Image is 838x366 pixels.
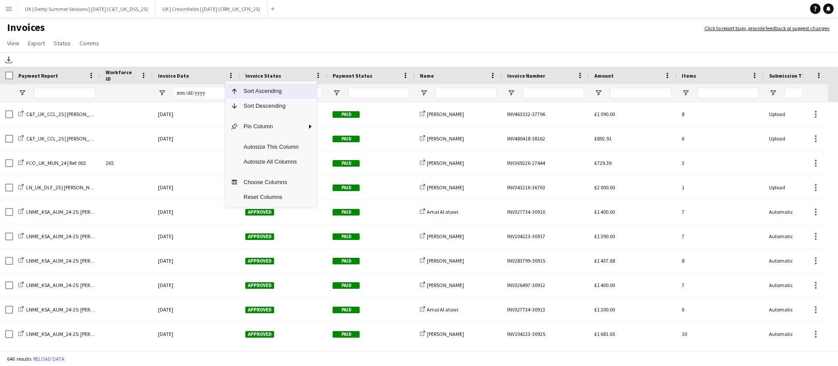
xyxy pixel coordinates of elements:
span: £892.91 [594,135,611,142]
div: INV104223-30917 [502,224,589,248]
span: Amal Al atawi [427,306,458,313]
span: Invoice Number [507,72,545,79]
div: INV369226-27444 [502,151,589,175]
span: Sort Ascending [238,84,304,99]
span: Paid [333,307,360,313]
span: LNME_KSA_AUM_24-25: [PERSON_NAME] | [PERSON_NAME] [26,257,158,264]
span: Amal Al atawi [427,209,458,215]
a: Status [50,38,74,49]
div: [DATE] [153,102,240,126]
a: LNME_KSA_AUM_24-25: [PERSON_NAME] & [PERSON_NAME] | [PERSON_NAME] [18,331,199,337]
span: LNME_KSA_AUM_24-25: [PERSON_NAME] & [PERSON_NAME] | [PERSON_NAME] [26,331,199,337]
span: Approved [245,331,274,338]
a: LNME_KSA_AUM_24-25: [PERSON_NAME] | [PERSON_NAME] [18,282,158,288]
span: Pin Column [238,119,304,134]
button: Open Filter Menu [420,89,428,97]
span: Paid [333,209,360,215]
button: Open Filter Menu [158,89,166,97]
span: Approved [245,258,274,264]
span: £1 400.00 [594,209,615,215]
a: C&T_UK_CCL_25 | [PERSON_NAME] [18,111,104,117]
button: UK | Derby Summer Sessions | [DATE] (C&T_UK_DSS_25) [18,0,155,17]
span: Paid [333,282,360,289]
div: [DATE] [153,175,240,199]
input: Invoice Number Filter Input [523,88,584,98]
div: [DATE] [153,273,240,297]
div: Column Menu [225,81,317,207]
input: Payment Report Filter Input [34,88,95,98]
span: Paid [333,331,360,338]
div: INV343216-36763 [502,175,589,199]
div: 8 [677,249,764,273]
div: 7 [677,200,764,224]
span: Sort Descending [238,99,304,113]
span: [PERSON_NAME] [427,233,464,239]
span: £1 437.68 [594,257,615,264]
button: Open Filter Menu [333,89,340,97]
button: Open Filter Menu [594,89,602,97]
span: Paid [333,185,360,191]
span: FCO_UK_MUN_24 | Ref: 002 [26,160,86,166]
span: Approved [245,307,274,313]
a: LN_UK_DLF_25 | [PERSON_NAME] | Advance Days [18,184,136,191]
div: 7 [677,273,764,297]
span: Items [682,72,696,79]
a: Export [24,38,48,49]
div: [DATE] [153,127,240,151]
span: LNME_KSA_AUM_24-25: [PERSON_NAME] | [PERSON_NAME] [26,282,158,288]
span: Export [28,39,45,47]
div: 7 [677,224,764,248]
span: View [7,39,19,47]
span: Approved [245,233,274,240]
div: [DATE] [153,249,240,273]
button: Open Filter Menu [682,89,690,97]
a: Click to report bugs, provide feedback or suggest changes [704,24,829,32]
input: Invoice Date Filter Input [174,88,235,98]
div: 8 [677,102,764,126]
span: C&T_UK_CCL_25 | [PERSON_NAME] [26,135,104,142]
button: UK | Creamfields | [DATE] (CRM_UK_CFN_25) [155,0,268,17]
span: Choose Columns [238,175,304,190]
div: INV463332-37796 [502,102,589,126]
span: Payment Status [333,72,372,79]
a: LNME_KSA_AUM_24-25: [PERSON_NAME] & [PERSON_NAME] | [PERSON_NAME] [18,306,199,313]
span: LNME_KSA_AUM_24-25: [PERSON_NAME] | Amal Al Atawi [26,209,152,215]
span: Amount [594,72,614,79]
input: Amount Filter Input [610,88,671,98]
div: 10 [677,322,764,346]
a: View [3,38,23,49]
button: Open Filter Menu [18,89,26,97]
span: Submission Type [769,72,811,79]
a: C&T_UK_CCL_25 | [PERSON_NAME] [18,135,104,142]
span: Autosize This Column [238,140,304,154]
a: Comms [76,38,103,49]
app-action-btn: Download [3,55,14,65]
a: FCO_UK_MUN_24 | Ref: 002 [18,160,86,166]
span: Paid [333,233,360,240]
span: LN_UK_DLF_25 | [PERSON_NAME] | Advance Days [26,184,136,191]
input: Items Filter Input [697,88,759,98]
div: 6 [677,127,764,151]
span: LNME_KSA_AUM_24-25: [PERSON_NAME] & [PERSON_NAME] | [PERSON_NAME] [26,306,199,313]
div: INV327734-30913 [502,298,589,322]
span: Autosize All Columns [238,154,304,169]
span: Reset Columns [238,190,304,205]
div: INV104223-30925 [502,322,589,346]
span: Invoice Status [245,72,281,79]
span: £1 681.65 [594,331,615,337]
span: [PERSON_NAME] [427,257,464,264]
span: [PERSON_NAME] [427,331,464,337]
span: £2 000.00 [594,184,615,191]
span: £1 390.00 [594,233,615,239]
div: [DATE] [153,200,240,224]
div: 1 [677,175,764,199]
span: [PERSON_NAME] [427,111,464,117]
span: £1 200.00 [594,306,615,313]
span: £1 400.00 [594,282,615,288]
div: [DATE] [153,298,240,322]
button: Open Filter Menu [769,89,777,97]
span: £1 090.00 [594,111,615,117]
button: Open Filter Menu [507,89,515,97]
span: Approved [245,209,274,215]
div: 265 [100,151,153,175]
